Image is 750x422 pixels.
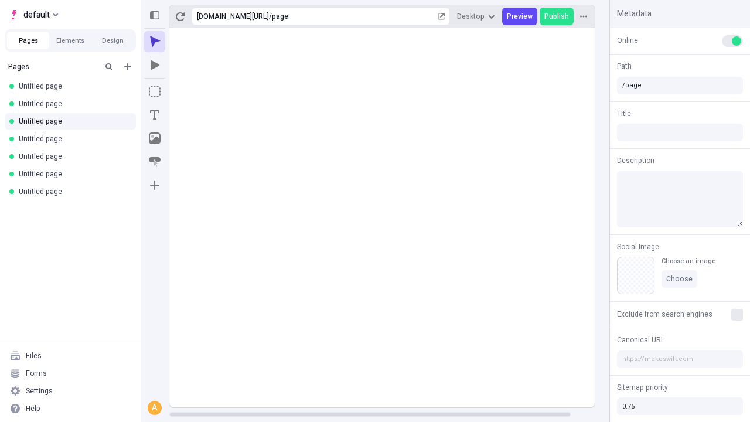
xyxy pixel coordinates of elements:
span: Preview [507,12,533,21]
div: Pages [8,62,97,72]
div: Untitled page [19,152,127,161]
div: Files [26,351,42,360]
span: Canonical URL [617,335,664,345]
button: Box [144,81,165,102]
div: Help [26,404,40,413]
div: A [149,402,161,414]
span: Social Image [617,241,659,252]
span: Publish [544,12,569,21]
button: Desktop [452,8,500,25]
button: Select site [5,6,63,23]
input: https://makeswift.com [617,350,743,368]
div: page [272,12,435,21]
button: Publish [540,8,574,25]
div: Settings [26,386,53,396]
div: Untitled page [19,81,127,91]
div: / [269,12,272,21]
button: Text [144,104,165,125]
div: Untitled page [19,99,127,108]
span: Exclude from search engines [617,309,712,319]
span: Sitemap priority [617,382,668,393]
div: Forms [26,369,47,378]
div: Choose an image [662,257,715,266]
span: Description [617,155,654,166]
button: Image [144,128,165,149]
div: Untitled page [19,117,127,126]
span: Title [617,108,631,119]
button: Choose [662,270,697,288]
button: Design [91,32,134,49]
button: Preview [502,8,537,25]
div: Untitled page [19,169,127,179]
span: Path [617,61,632,72]
span: Online [617,35,638,46]
div: Untitled page [19,187,127,196]
button: Button [144,151,165,172]
div: [URL][DOMAIN_NAME] [197,12,269,21]
button: Add new [121,60,135,74]
span: default [23,8,50,22]
button: Elements [49,32,91,49]
span: Desktop [457,12,485,21]
button: Pages [7,32,49,49]
span: Choose [666,274,693,284]
div: Untitled page [19,134,127,144]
